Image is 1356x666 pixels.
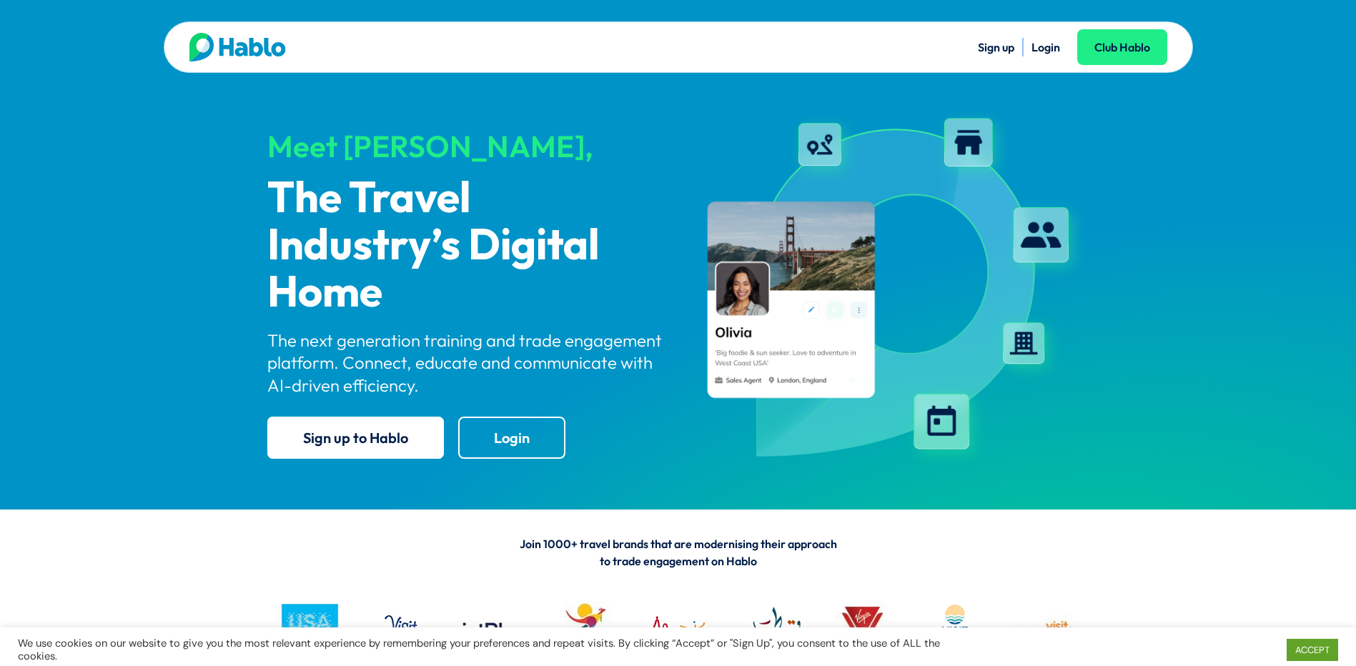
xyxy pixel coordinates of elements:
[18,637,942,662] div: We use cookies on our website to give you the most relevant experience by remembering your prefer...
[267,130,666,163] div: Meet [PERSON_NAME],
[458,417,565,459] a: Login
[1287,639,1338,661] a: ACCEPT
[520,537,837,568] span: Join 1000+ travel brands that are modernising their approach to trade engagement on Hablo
[978,40,1014,54] a: Sign up
[267,329,666,397] p: The next generation training and trade engagement platform. Connect, educate and communicate with...
[691,106,1089,471] img: hablo-profile-image
[267,176,666,317] p: The Travel Industry’s Digital Home
[267,417,444,459] a: Sign up to Hablo
[1077,29,1167,65] a: Club Hablo
[189,33,286,61] img: Hablo logo main 2
[1031,40,1060,54] a: Login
